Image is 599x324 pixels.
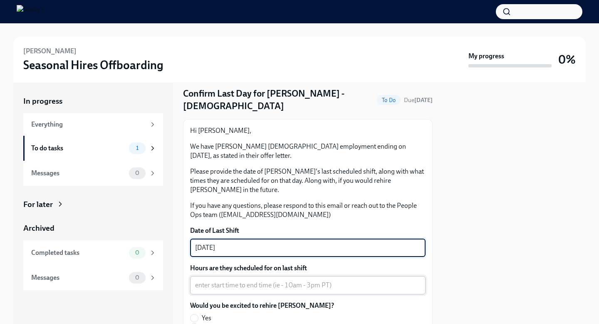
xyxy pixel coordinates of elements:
[23,136,163,161] a: To do tasks1
[23,113,163,136] a: Everything
[31,248,126,257] div: Completed tasks
[31,273,126,282] div: Messages
[558,52,576,67] h3: 0%
[23,57,163,72] h3: Seasonal Hires Offboarding
[190,142,426,160] p: We have [PERSON_NAME] [DEMOGRAPHIC_DATA] employment ending on [DATE], as stated in their offer le...
[130,249,144,256] span: 0
[17,5,45,18] img: Rothy's
[131,145,144,151] span: 1
[202,314,211,323] span: Yes
[31,144,126,153] div: To do tasks
[23,265,163,290] a: Messages0
[23,199,163,210] a: For later
[404,97,433,104] span: Due
[377,97,401,103] span: To Do
[195,243,421,253] textarea: [DATE]
[23,223,163,234] a: Archived
[190,167,426,194] p: Please provide the date of [PERSON_NAME]'s last scheduled shift, along with what times they are s...
[23,47,77,56] h6: [PERSON_NAME]
[23,96,163,107] a: In progress
[23,161,163,186] a: Messages0
[183,87,374,112] h4: Confirm Last Day for [PERSON_NAME] - [DEMOGRAPHIC_DATA]
[23,199,53,210] div: For later
[404,96,433,104] span: August 14th, 2025 09:00
[190,301,334,310] label: Would you be excited to rehire [PERSON_NAME]?
[190,126,426,135] p: Hi [PERSON_NAME],
[31,120,146,129] div: Everything
[190,264,426,273] label: Hours are they scheduled for on last shift
[130,274,144,281] span: 0
[23,240,163,265] a: Completed tasks0
[190,201,426,219] p: If you have any questions, please respond to this email or reach out to the People Ops team ([EMA...
[414,97,433,104] strong: [DATE]
[190,226,426,235] label: Date of Last Shift
[130,170,144,176] span: 0
[31,169,126,178] div: Messages
[468,52,504,61] strong: My progress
